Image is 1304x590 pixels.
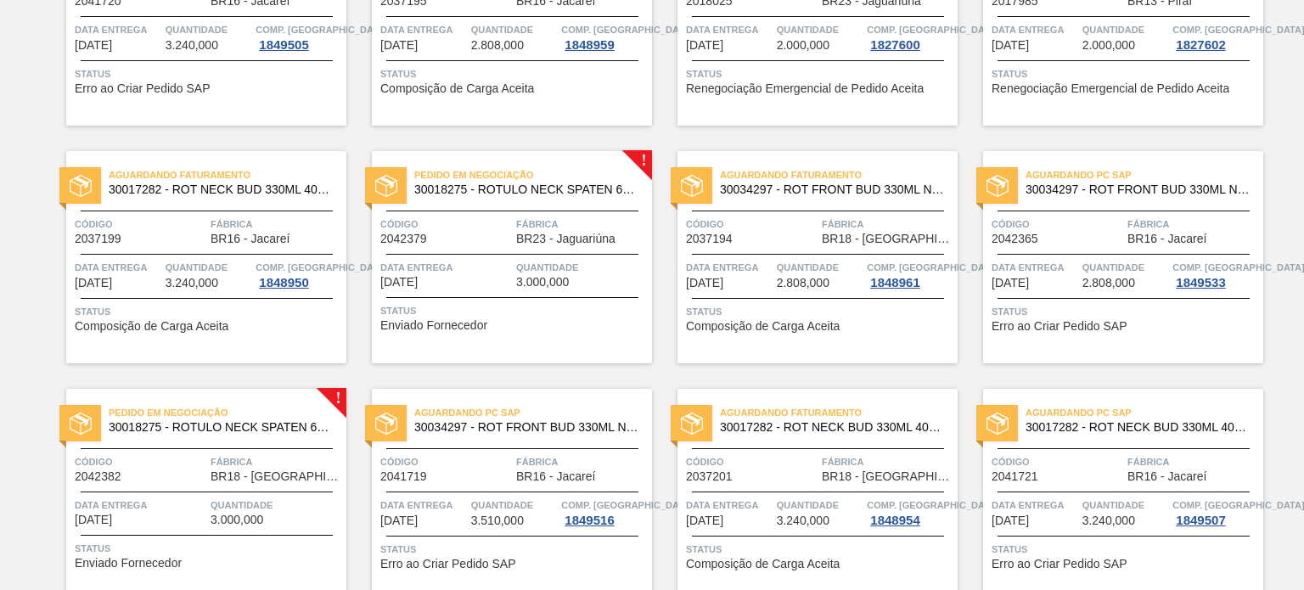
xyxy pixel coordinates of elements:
[1026,421,1250,434] span: 30017282 - ROT NECK BUD 330ML 40MICRAS 429
[720,166,958,183] span: Aguardando Faturamento
[992,259,1078,276] span: Data entrega
[561,21,693,38] span: Comp. Carga
[109,183,333,196] span: 30017282 - ROT NECK BUD 330ML 40MICRAS 429
[70,413,92,435] img: status
[561,497,693,514] span: Comp. Carga
[992,216,1123,233] span: Código
[380,558,516,570] span: Erro ao Criar Pedido SAP
[380,216,512,233] span: Código
[516,470,595,483] span: BR16 - Jacareí
[380,541,648,558] span: Status
[256,259,342,289] a: Comp. [GEOGRAPHIC_DATA]1848950
[75,470,121,483] span: 2042382
[686,216,818,233] span: Código
[992,497,1078,514] span: Data entrega
[380,514,418,527] span: 07/11/2025
[1026,183,1250,196] span: 30034297 - ROT FRONT BUD 330ML NIV25
[256,21,342,52] a: Comp. [GEOGRAPHIC_DATA]1849505
[516,453,648,470] span: Fábrica
[75,557,182,570] span: Enviado Fornecedor
[380,21,467,38] span: Data entrega
[561,38,617,52] div: 1848959
[992,39,1029,52] span: 31/10/2025
[1172,276,1228,289] div: 1849533
[75,21,161,38] span: Data entrega
[380,302,648,319] span: Status
[75,303,342,320] span: Status
[75,39,112,52] span: 23/10/2025
[992,514,1029,527] span: 10/11/2025
[256,259,387,276] span: Comp. Carga
[1172,497,1304,514] span: Comp. Carga
[1026,166,1263,183] span: Aguardando PC SAP
[1082,259,1169,276] span: Quantidade
[1127,233,1206,245] span: BR16 - Jacareí
[211,233,289,245] span: BR16 - Jacareí
[686,558,840,570] span: Composição de Carga Aceita
[1082,39,1135,52] span: 2.000,000
[1082,514,1135,527] span: 3.240,000
[686,65,953,82] span: Status
[686,497,773,514] span: Data entrega
[1082,277,1135,289] span: 2.808,000
[652,151,958,363] a: statusAguardando Faturamento30034297 - ROT FRONT BUD 330ML NIV25Código2037194FábricaBR18 - [GEOGR...
[1172,259,1259,289] a: Comp. [GEOGRAPHIC_DATA]1849533
[867,38,923,52] div: 1827600
[992,303,1259,320] span: Status
[256,21,387,38] span: Comp. Carga
[256,276,312,289] div: 1848950
[686,470,733,483] span: 2037201
[992,470,1038,483] span: 2041721
[986,175,1009,197] img: status
[992,65,1259,82] span: Status
[867,259,953,289] a: Comp. [GEOGRAPHIC_DATA]1848961
[75,320,228,333] span: Composição de Carga Aceita
[75,540,342,557] span: Status
[686,39,723,52] span: 31/10/2025
[686,277,723,289] span: 06/11/2025
[375,175,397,197] img: status
[822,216,953,233] span: Fábrica
[211,514,263,526] span: 3.000,000
[256,38,312,52] div: 1849505
[75,233,121,245] span: 2037199
[471,497,558,514] span: Quantidade
[75,65,342,82] span: Status
[867,276,923,289] div: 1848961
[992,541,1259,558] span: Status
[720,404,958,421] span: Aguardando Faturamento
[777,21,863,38] span: Quantidade
[516,276,569,289] span: 3.000,000
[380,259,512,276] span: Data entrega
[166,259,252,276] span: Quantidade
[867,497,998,514] span: Comp. Carga
[777,259,863,276] span: Quantidade
[516,216,648,233] span: Fábrica
[75,82,211,95] span: Erro ao Criar Pedido SAP
[414,421,638,434] span: 30034297 - ROT FRONT BUD 330ML NIV25
[75,453,206,470] span: Código
[75,277,112,289] span: 03/11/2025
[75,216,206,233] span: Código
[1026,404,1263,421] span: Aguardando PC SAP
[992,233,1038,245] span: 2042365
[992,277,1029,289] span: 06/11/2025
[561,514,617,527] div: 1849516
[561,21,648,52] a: Comp. [GEOGRAPHIC_DATA]1848959
[686,320,840,333] span: Composição de Carga Aceita
[686,453,818,470] span: Código
[986,413,1009,435] img: status
[166,21,252,38] span: Quantidade
[414,166,652,183] span: Pedido em Negociação
[1082,497,1169,514] span: Quantidade
[1172,21,1259,52] a: Comp. [GEOGRAPHIC_DATA]1827602
[720,183,944,196] span: 30034297 - ROT FRONT BUD 330ML NIV25
[1172,38,1228,52] div: 1827602
[867,21,998,38] span: Comp. Carga
[75,497,206,514] span: Data entrega
[380,470,427,483] span: 2041719
[867,21,953,52] a: Comp. [GEOGRAPHIC_DATA]1827600
[867,514,923,527] div: 1848954
[471,514,524,527] span: 3.510,000
[822,453,953,470] span: Fábrica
